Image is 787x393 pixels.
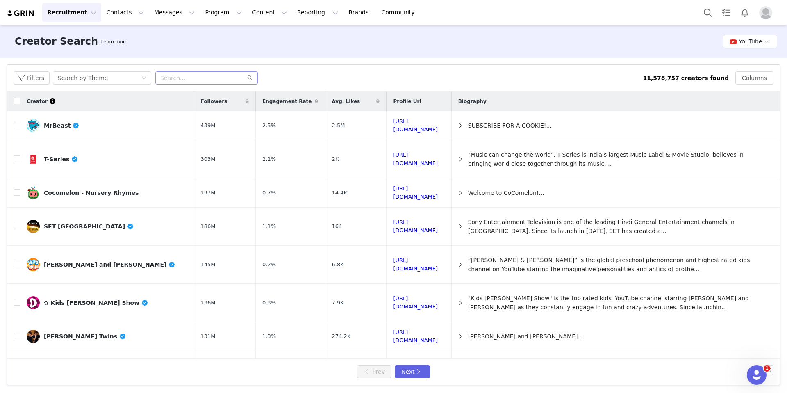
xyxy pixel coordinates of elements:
[201,121,216,130] span: 439M
[99,38,129,46] div: Tooltip anchor
[458,98,487,105] span: Biography
[458,262,463,267] i: icon: right
[458,224,463,229] i: icon: right
[458,123,463,128] i: icon: right
[15,34,98,49] h3: Creator Search
[102,3,149,22] button: Contacts
[200,3,247,22] button: Program
[27,186,188,199] a: Cocomelon - Nursery Rhymes
[201,299,216,307] span: 136M
[262,155,276,163] span: 2.1%
[393,257,438,272] a: [URL][DOMAIN_NAME]
[44,261,175,268] div: [PERSON_NAME] and [PERSON_NAME]
[393,185,438,200] a: [URL][DOMAIN_NAME]
[14,71,50,85] button: Filters
[393,329,438,343] a: [URL][DOMAIN_NAME]
[343,3,376,22] a: Brands
[452,251,770,279] div: icon: right“[PERSON_NAME] & [PERSON_NAME]” is the global preschool phenomenon and highest rated k...
[201,260,216,269] span: 145M
[393,98,421,105] span: Profile Url
[332,299,343,307] span: 7.9K
[262,332,276,340] span: 1.3%
[27,296,188,309] a: ✿ Kids [PERSON_NAME] Show
[27,119,188,132] a: MrBeast
[155,71,258,85] input: Search...
[452,212,770,240] div: icon: rightSony Entertainment Television is one of the leading Hindi General Entertainment channe...
[141,75,146,81] i: icon: down
[201,98,227,105] span: Followers
[452,327,770,346] div: icon: right[PERSON_NAME] and [PERSON_NAME]...
[717,3,735,22] a: Tasks
[357,365,391,378] button: Prev
[395,365,430,378] button: Next
[27,330,40,343] img: AIdro_licRUYkb1mqyEXaQPq67wtqgk7qinfWOEvc6gjnsSofu4=s480-c-k-c0x00ffffff-no-rj
[247,3,292,22] button: Content
[292,3,343,22] button: Reporting
[262,189,276,197] span: 0.7%
[452,356,770,384] div: icon: rightWelcome to [PERSON_NAME]'s universe - where [PERSON_NAME] and her parents play, learn,...
[27,119,40,132] img: nxYrc_1_2f77DoBadyxMTmv7ZpRZapHR5jbuYe7PlPd5cIRJxtNNEYyOC0ZsxaDyJJzXrnJiuDE=s480-c-k-c0x00ffffff-...
[42,3,101,22] button: Recruitment
[452,145,770,173] div: icon: right"Music can change the world". T-Series is India's largest Music Label & Movie Studio, ...
[723,35,777,48] button: YouTube
[458,334,463,339] i: icon: right
[377,3,423,22] a: Community
[27,186,40,199] img: AIdro_lPfVIUJedPeT8Sa0sR1OoH3ehJFJC16RcyvFgvduFPp_k=s480-c-k-c0x00ffffff-no-rj
[458,157,463,162] i: icon: right
[27,330,188,343] a: [PERSON_NAME] Twins
[262,222,276,231] span: 1.1%
[27,258,188,271] a: [PERSON_NAME] and [PERSON_NAME]
[201,155,216,163] span: 303M
[7,9,35,17] img: grin logo
[262,121,276,130] span: 2.5%
[262,260,276,269] span: 0.2%
[201,222,216,231] span: 186M
[735,71,773,85] button: Columns
[452,289,770,317] div: icon: right"Kids [PERSON_NAME] Show" is the top rated kids' YouTube channel starring [PERSON_NAME...
[201,189,216,197] span: 197M
[332,98,360,105] span: Avg. Likes
[393,219,438,233] a: [URL][DOMAIN_NAME]
[764,365,770,372] span: 1
[759,6,772,19] img: placeholder-profile.jpg
[393,118,438,133] a: [URL][DOMAIN_NAME]
[332,332,350,340] span: 274.2K
[393,295,438,310] a: [URL][DOMAIN_NAME]
[262,299,276,307] span: 0.3%
[332,260,343,269] span: 6.8K
[49,98,56,105] div: Tooltip anchor
[27,98,48,105] span: Creator
[458,300,463,305] i: icon: right
[27,220,188,233] a: SET [GEOGRAPHIC_DATA]
[27,258,40,271] img: il7dQx5fz3qs2ykOvWQVhtjT-_grY_oPmXlah13q694r_5zUS_7M33pBuUC34Cq0VearBaT1NOE=s480-c-k-c0x00ffffff-...
[27,220,40,233] img: vmmZsYmryt238vqck4KAYf69gOSu22ZfqVE3rwT1tYz4hr68xl7crIUK7kghQgR6RiB9IlQ5mQ=s480-c-k-c0x00ffffff-n...
[27,296,40,309] img: AIdro_nuak4aeQJInwMJxsb8MNlnuOKktlhlLQQl_7tnWoSF5no=s480-c-k-c0x00ffffff-no-rj
[458,190,463,195] i: icon: right
[44,190,139,196] div: Cocomelon - Nursery Rhymes
[452,116,770,135] div: icon: rightSUBSCRIBE FOR A COOKIE!...
[452,183,770,202] div: icon: rightWelcome to CoComelon!...
[58,72,108,84] div: Search by Theme
[747,365,767,385] iframe: Intercom live chat
[393,152,438,166] a: [URL][DOMAIN_NAME]
[27,153,188,166] a: T-Series
[44,299,148,306] div: ✿ Kids [PERSON_NAME] Show
[27,153,40,166] img: VunTf0NzCeboiPjbesBdnQuxaF3Lja7UGRbBGQAWRJgMSTj9TTLO3pS1X9qPOJGCNnmPrXeY=s480-c-k-c0x00ffffff-no-rj
[44,223,134,230] div: SET [GEOGRAPHIC_DATA]
[44,156,78,162] div: T-Series
[44,122,80,129] div: MrBeast
[149,3,200,22] button: Messages
[643,74,729,82] div: 11,578,757 creators found
[332,155,339,163] span: 2K
[736,3,754,22] button: Notifications
[332,121,345,130] span: 2.5M
[754,6,780,19] button: Profile
[332,222,342,231] span: 164
[699,3,717,22] button: Search
[262,98,312,105] span: Engagement Rate
[247,75,253,81] i: icon: search
[201,332,216,340] span: 131M
[44,333,126,340] div: [PERSON_NAME] Twins
[332,189,347,197] span: 14.4K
